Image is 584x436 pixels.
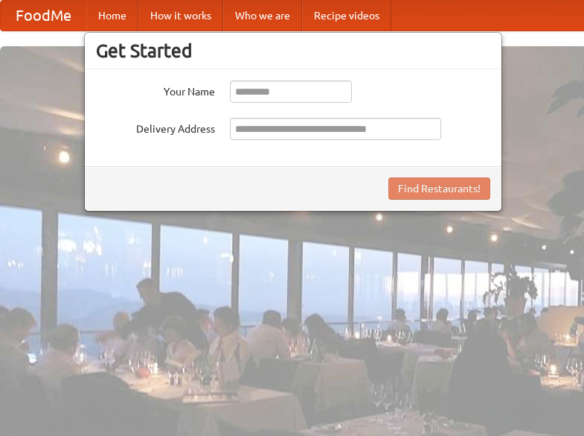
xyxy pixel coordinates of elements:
[86,1,138,31] a: Home
[138,1,223,31] a: How it works
[388,177,490,200] button: Find Restaurants!
[223,1,302,31] a: Who we are
[302,1,391,31] a: Recipe videos
[96,118,215,136] label: Delivery Address
[1,1,86,31] a: FoodMe
[96,80,215,99] label: Your Name
[96,40,490,62] h3: Get Started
